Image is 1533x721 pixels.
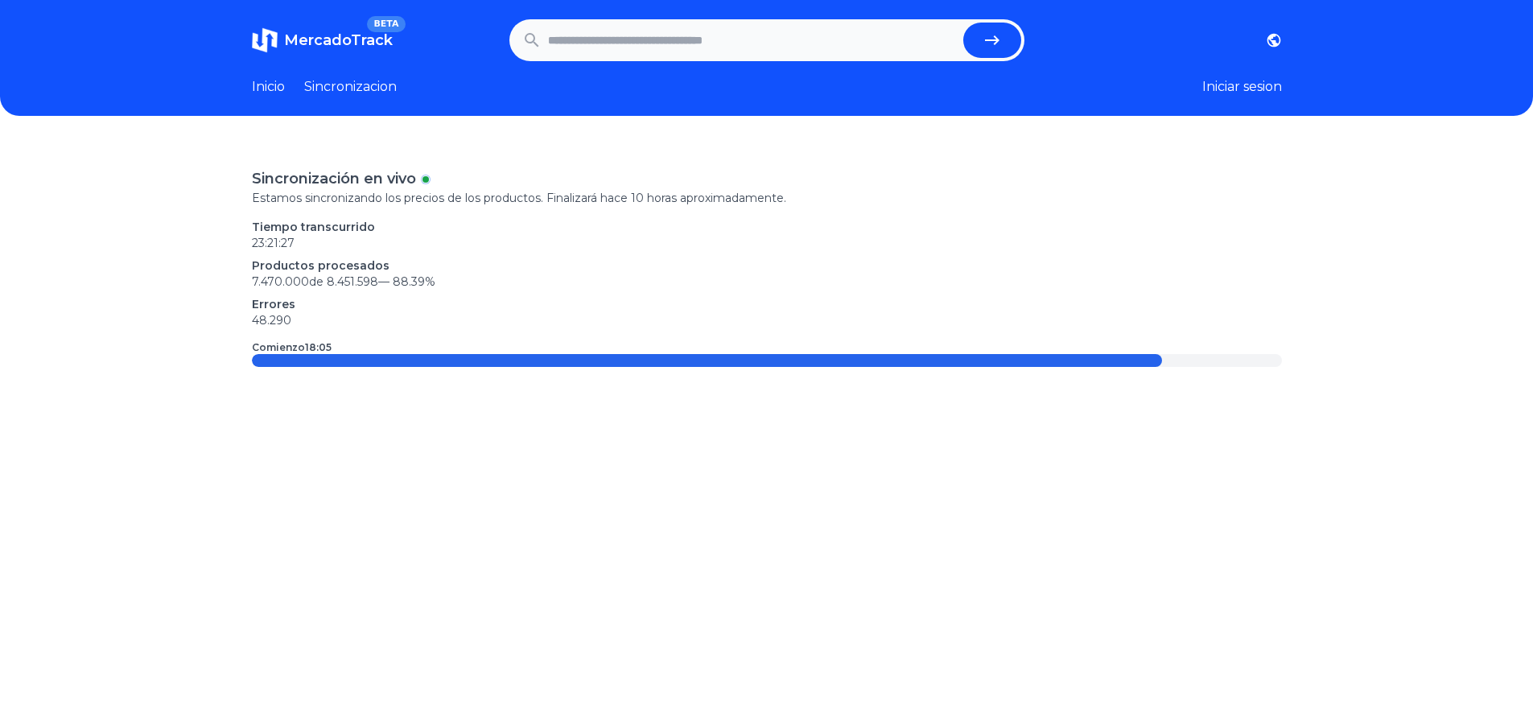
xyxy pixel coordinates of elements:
[304,77,397,97] a: Sincronizacion
[252,312,1282,328] p: 48.290
[252,296,1282,312] p: Errores
[252,236,295,250] time: 23:21:27
[367,16,405,32] span: BETA
[252,27,278,53] img: MercadoTrack
[252,27,393,53] a: MercadoTrackBETA
[305,341,332,353] time: 18:05
[252,274,1282,290] p: 7.470.000 de 8.451.598 —
[393,274,435,289] span: 88.39 %
[252,190,1282,206] p: Estamos sincronizando los precios de los productos. Finalizará hace 10 horas aproximadamente.
[1202,77,1282,97] button: Iniciar sesion
[252,341,332,354] p: Comienzo
[252,219,1282,235] p: Tiempo transcurrido
[252,257,1282,274] p: Productos procesados
[284,31,393,49] span: MercadoTrack
[252,167,416,190] p: Sincronización en vivo
[252,77,285,97] a: Inicio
